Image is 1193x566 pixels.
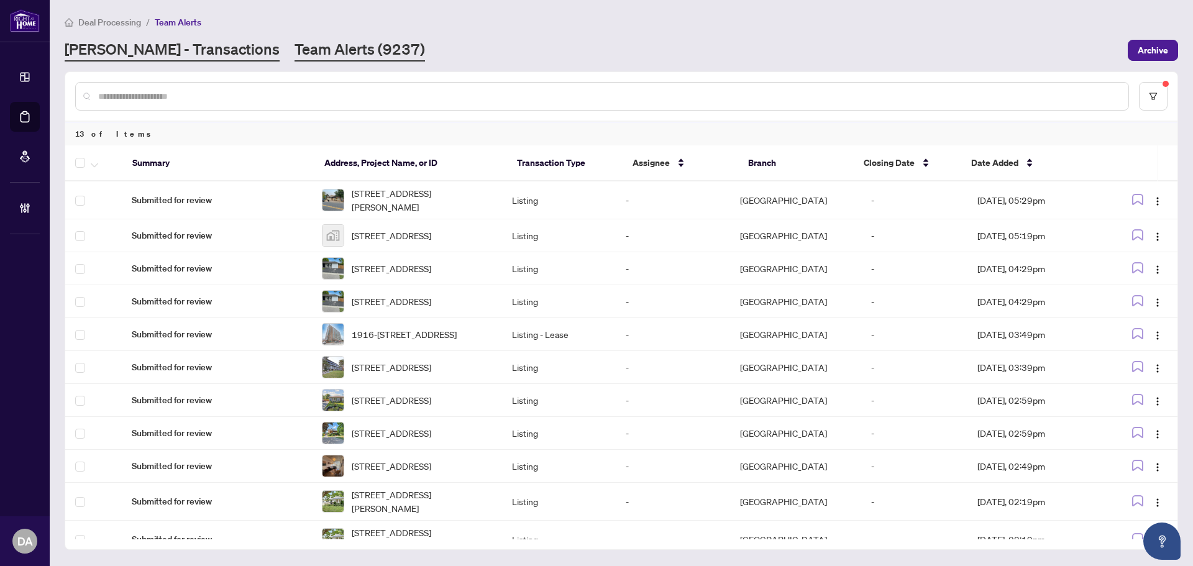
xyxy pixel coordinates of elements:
[1153,232,1163,242] img: Logo
[322,491,344,512] img: thumbnail-img
[730,351,861,384] td: [GEOGRAPHIC_DATA]
[502,521,616,559] td: Listing
[132,193,302,207] span: Submitted for review
[322,422,344,444] img: thumbnail-img
[1143,523,1181,560] button: Open asap
[10,9,40,32] img: logo
[730,318,861,351] td: [GEOGRAPHIC_DATA]
[1138,40,1168,60] span: Archive
[616,351,730,384] td: -
[65,39,280,62] a: [PERSON_NAME] - Transactions
[730,285,861,318] td: [GEOGRAPHIC_DATA]
[861,252,967,285] td: -
[861,318,967,351] td: -
[616,450,730,483] td: -
[616,252,730,285] td: -
[352,262,431,275] span: [STREET_ADDRESS]
[616,181,730,219] td: -
[132,294,302,308] span: Submitted for review
[352,393,431,407] span: [STREET_ADDRESS]
[65,18,73,27] span: home
[861,450,967,483] td: -
[967,219,1104,252] td: [DATE], 05:19pm
[730,417,861,450] td: [GEOGRAPHIC_DATA]
[1153,363,1163,373] img: Logo
[1153,396,1163,406] img: Logo
[352,360,431,374] span: [STREET_ADDRESS]
[352,526,492,553] span: [STREET_ADDRESS][PERSON_NAME]
[1139,82,1168,111] button: filter
[322,324,344,345] img: thumbnail-img
[623,145,738,181] th: Assignee
[616,384,730,417] td: -
[967,483,1104,521] td: [DATE], 02:19pm
[155,17,201,28] span: Team Alerts
[730,450,861,483] td: [GEOGRAPHIC_DATA]
[502,285,616,318] td: Listing
[730,252,861,285] td: [GEOGRAPHIC_DATA]
[17,532,33,550] span: DA
[322,390,344,411] img: thumbnail-img
[78,17,141,28] span: Deal Processing
[1148,291,1168,311] button: Logo
[502,351,616,384] td: Listing
[961,145,1100,181] th: Date Added
[1153,498,1163,508] img: Logo
[352,488,492,515] span: [STREET_ADDRESS][PERSON_NAME]
[352,186,492,214] span: [STREET_ADDRESS][PERSON_NAME]
[132,229,302,242] span: Submitted for review
[967,521,1104,559] td: [DATE], 02:19pm
[730,521,861,559] td: [GEOGRAPHIC_DATA]
[132,495,302,508] span: Submitted for review
[1148,456,1168,476] button: Logo
[864,156,915,170] span: Closing Date
[616,417,730,450] td: -
[132,459,302,473] span: Submitted for review
[295,39,425,62] a: Team Alerts (9237)
[132,360,302,374] span: Submitted for review
[1153,265,1163,275] img: Logo
[1153,196,1163,206] img: Logo
[861,181,967,219] td: -
[122,145,315,181] th: Summary
[730,384,861,417] td: [GEOGRAPHIC_DATA]
[146,15,150,29] li: /
[1148,357,1168,377] button: Logo
[854,145,961,181] th: Closing Date
[322,529,344,550] img: thumbnail-img
[971,156,1018,170] span: Date Added
[502,318,616,351] td: Listing - Lease
[322,357,344,378] img: thumbnail-img
[1148,423,1168,443] button: Logo
[616,521,730,559] td: -
[967,351,1104,384] td: [DATE], 03:39pm
[861,483,967,521] td: -
[314,145,507,181] th: Address, Project Name, or ID
[352,459,431,473] span: [STREET_ADDRESS]
[1148,491,1168,511] button: Logo
[1153,429,1163,439] img: Logo
[352,426,431,440] span: [STREET_ADDRESS]
[322,189,344,211] img: thumbnail-img
[861,219,967,252] td: -
[861,351,967,384] td: -
[507,145,623,181] th: Transaction Type
[616,483,730,521] td: -
[1153,462,1163,472] img: Logo
[1149,92,1158,101] span: filter
[616,219,730,252] td: -
[1153,331,1163,340] img: Logo
[132,393,302,407] span: Submitted for review
[502,181,616,219] td: Listing
[502,450,616,483] td: Listing
[967,450,1104,483] td: [DATE], 02:49pm
[967,285,1104,318] td: [DATE], 04:29pm
[132,426,302,440] span: Submitted for review
[502,219,616,252] td: Listing
[730,181,861,219] td: [GEOGRAPHIC_DATA]
[132,327,302,341] span: Submitted for review
[1148,226,1168,245] button: Logo
[352,229,431,242] span: [STREET_ADDRESS]
[502,384,616,417] td: Listing
[861,521,967,559] td: -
